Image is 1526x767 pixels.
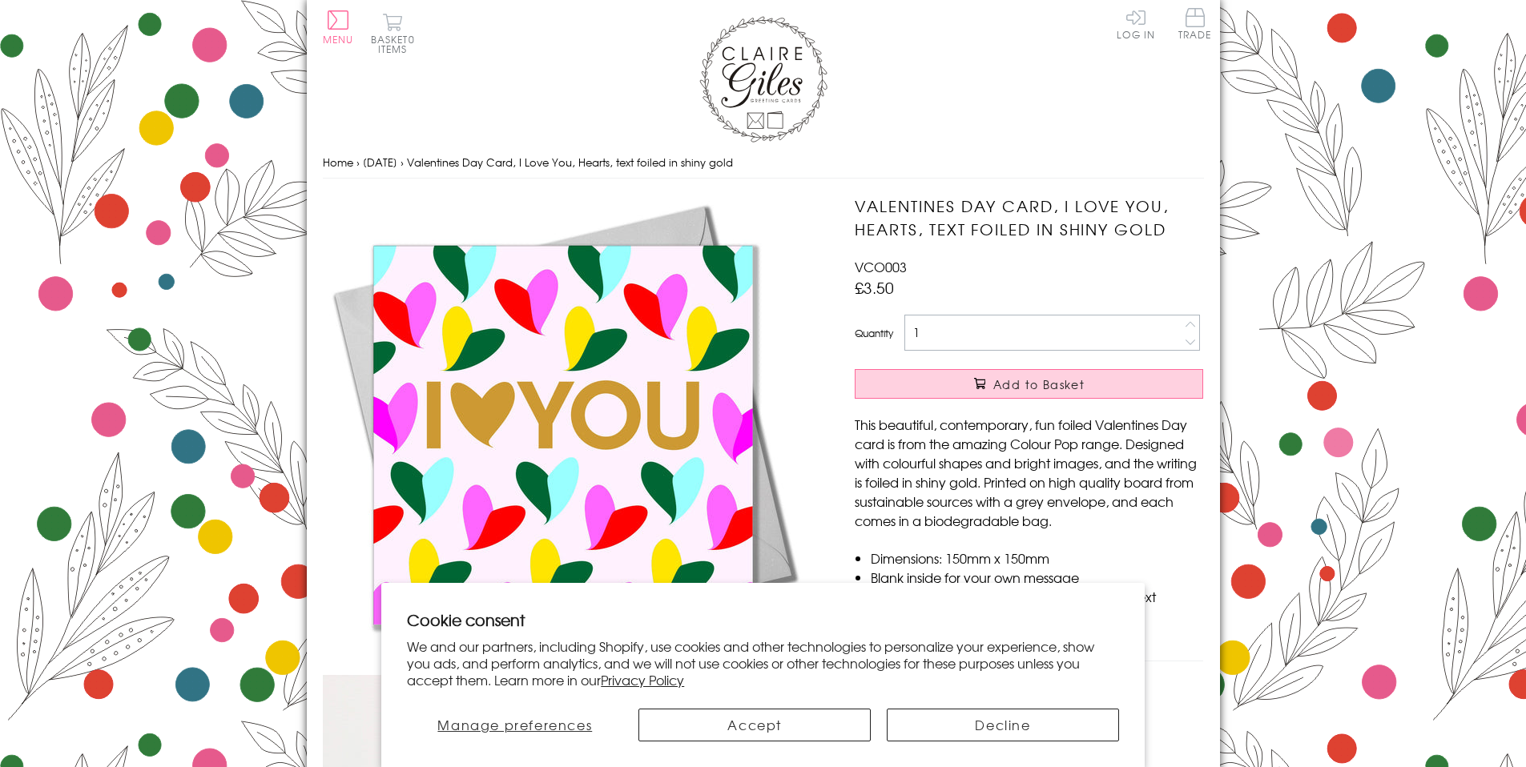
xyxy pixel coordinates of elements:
button: Manage preferences [407,709,622,741]
button: Decline [887,709,1119,741]
li: Blank inside for your own message [871,568,1203,587]
span: Valentines Day Card, I Love You, Hearts, text foiled in shiny gold [407,155,733,170]
button: Accept [638,709,871,741]
a: Log In [1117,8,1155,39]
a: Privacy Policy [601,670,684,689]
li: Dimensions: 150mm x 150mm [871,548,1203,568]
label: Quantity [855,326,893,340]
button: Basket0 items [371,13,415,54]
h2: Cookie consent [407,608,1119,631]
span: › [401,155,404,170]
span: 0 items [378,32,415,56]
nav: breadcrumbs [323,147,1204,179]
a: Home [323,155,353,170]
span: Menu [323,32,354,46]
h1: Valentines Day Card, I Love You, Hearts, text foiled in shiny gold [855,195,1203,241]
span: Add to Basket [993,376,1085,392]
span: £3.50 [855,276,894,299]
a: [DATE] [363,155,397,170]
button: Add to Basket [855,369,1203,399]
span: › [356,155,360,170]
img: Claire Giles Greetings Cards [699,16,827,143]
span: Manage preferences [437,715,592,734]
p: This beautiful, contemporary, fun foiled Valentines Day card is from the amazing Colour Pop range... [855,415,1203,530]
button: Menu [323,10,354,44]
span: VCO003 [855,257,907,276]
img: Valentines Day Card, I Love You, Hearts, text foiled in shiny gold [323,195,803,675]
a: Trade [1178,8,1212,42]
span: Trade [1178,8,1212,39]
p: We and our partners, including Shopify, use cookies and other technologies to personalize your ex... [407,638,1119,688]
